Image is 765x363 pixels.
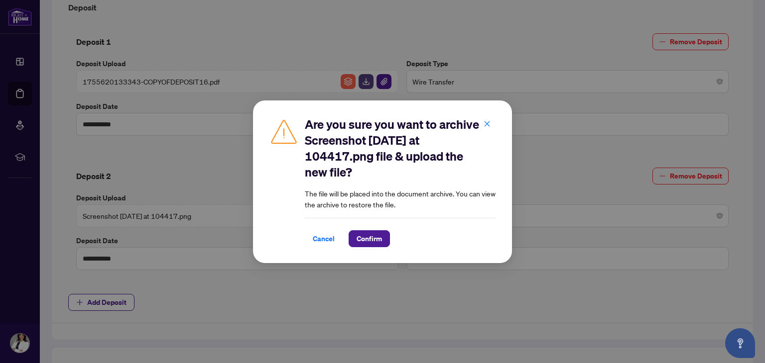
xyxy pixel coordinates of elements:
[305,116,496,180] h2: Are you sure you want to archive Screenshot [DATE] at 104417.png file & upload the new file?
[313,231,335,247] span: Cancel
[305,230,343,247] button: Cancel
[357,231,382,247] span: Confirm
[484,120,491,127] span: close
[349,230,390,247] button: Confirm
[305,116,496,247] div: The file will be placed into the document archive. You can view the archive to restore the file.
[725,328,755,358] button: Open asap
[269,116,299,146] img: Caution Icon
